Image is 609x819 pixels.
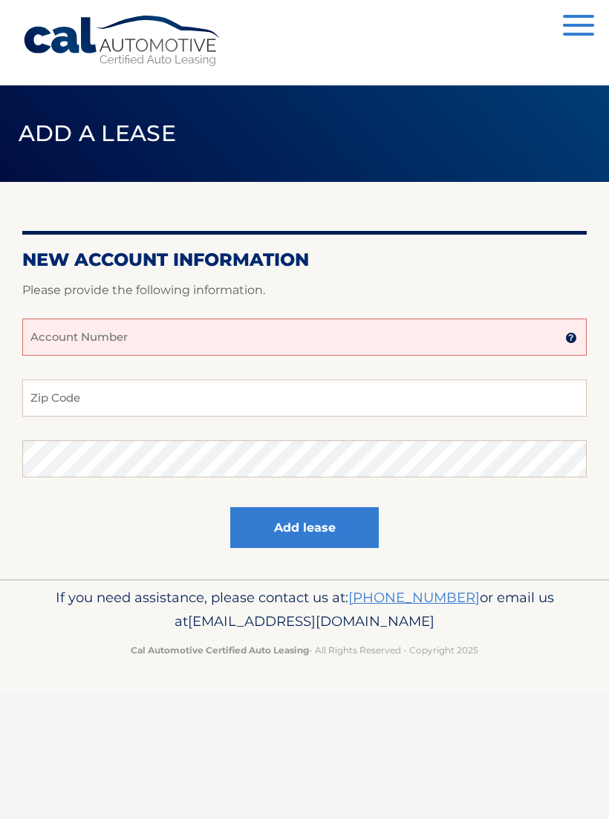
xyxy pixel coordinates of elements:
img: tooltip.svg [565,332,577,344]
h2: New Account Information [22,249,587,271]
input: Zip Code [22,379,587,417]
a: Cal Automotive [22,15,223,68]
button: Add lease [230,507,379,548]
a: [PHONE_NUMBER] [348,589,480,606]
input: Account Number [22,319,587,356]
p: - All Rights Reserved - Copyright 2025 [22,642,587,658]
button: Menu [563,15,594,39]
p: If you need assistance, please contact us at: or email us at [22,586,587,633]
strong: Cal Automotive Certified Auto Leasing [131,645,309,656]
p: Please provide the following information. [22,280,587,301]
span: Add a lease [19,120,177,147]
span: [EMAIL_ADDRESS][DOMAIN_NAME] [188,613,434,630]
